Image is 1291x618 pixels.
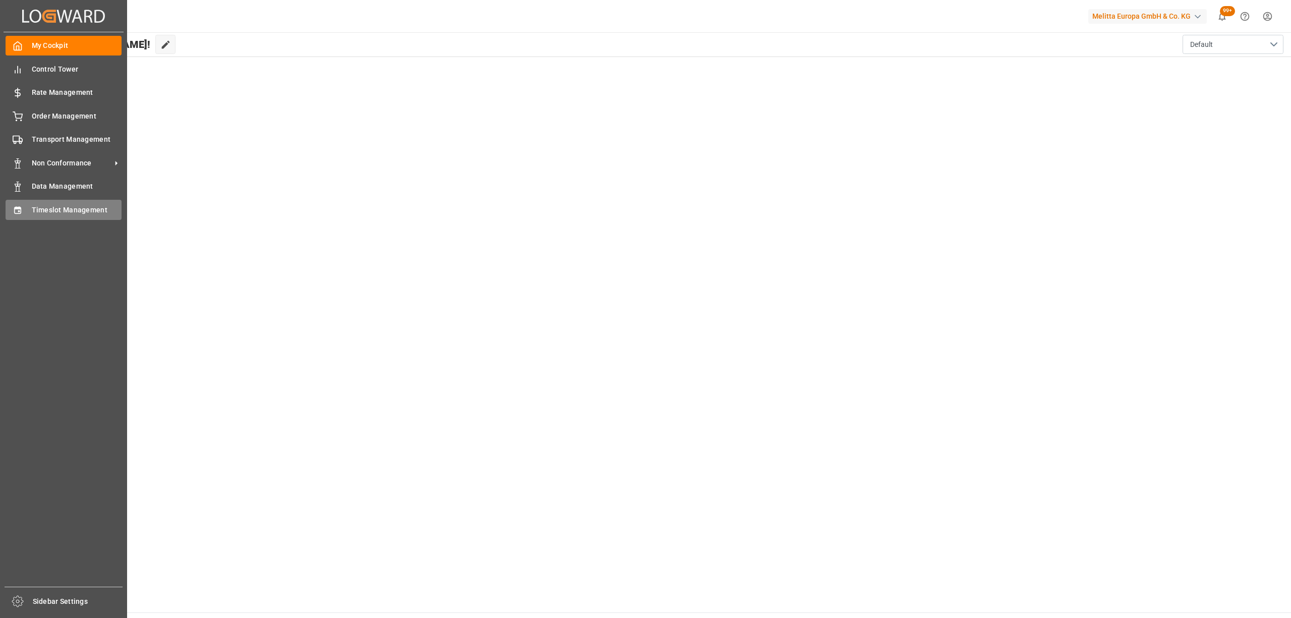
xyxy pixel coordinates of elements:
[6,83,122,102] a: Rate Management
[32,181,122,192] span: Data Management
[1183,35,1283,54] button: open menu
[32,40,122,51] span: My Cockpit
[32,87,122,98] span: Rate Management
[6,36,122,55] a: My Cockpit
[1088,9,1207,24] div: Melitta Europa GmbH & Co. KG
[6,177,122,196] a: Data Management
[1220,6,1235,16] span: 99+
[1190,39,1213,50] span: Default
[32,111,122,122] span: Order Management
[32,64,122,75] span: Control Tower
[32,205,122,215] span: Timeslot Management
[6,130,122,149] a: Transport Management
[1234,5,1256,28] button: Help Center
[32,134,122,145] span: Transport Management
[1211,5,1234,28] button: show 100 new notifications
[33,596,123,607] span: Sidebar Settings
[6,200,122,219] a: Timeslot Management
[6,59,122,79] a: Control Tower
[6,106,122,126] a: Order Management
[32,158,111,168] span: Non Conformance
[1088,7,1211,26] button: Melitta Europa GmbH & Co. KG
